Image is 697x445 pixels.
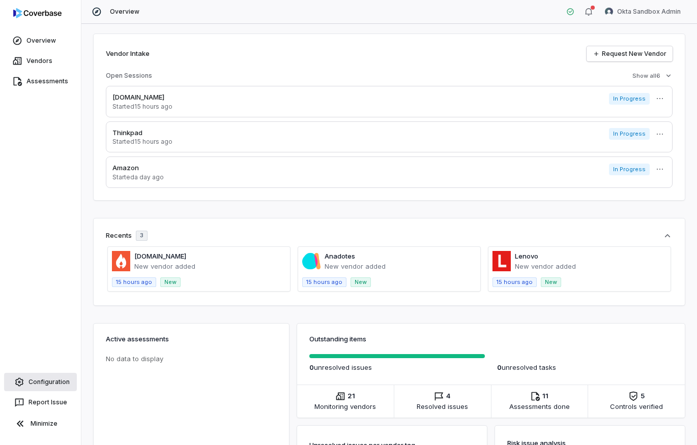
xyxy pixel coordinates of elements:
[446,391,451,401] span: 4
[309,362,485,372] p: unresolved issue s
[110,8,139,16] span: Overview
[509,401,570,411] span: Assessments done
[112,138,172,146] p: Started 15 hours ago
[112,92,172,103] p: [DOMAIN_NAME]
[641,391,645,401] span: 5
[106,231,673,241] button: Recents3
[309,363,314,371] span: 0
[599,4,687,19] button: Okta Sandbox Admin avatarOkta Sandbox Admin
[309,334,673,344] h3: Outstanding items
[112,128,172,138] p: Thinkpad
[112,163,164,173] p: Amazon
[2,52,79,70] a: Vendors
[610,401,663,411] span: Controls verified
[542,391,548,401] span: 11
[497,362,673,372] p: unresolved task s
[497,363,502,371] span: 0
[605,8,613,16] img: Okta Sandbox Admin avatar
[609,93,650,105] span: In Progress
[112,173,164,181] p: Started a day ago
[106,354,281,364] p: No data to display
[106,72,152,80] h3: Open Sessions
[13,8,62,18] img: logo-D7KZi-bG.svg
[4,414,77,434] button: Minimize
[515,252,538,260] a: Lenovo
[325,252,355,260] a: Anadotes
[2,72,79,90] a: Assessments
[617,8,681,16] span: Okta Sandbox Admin
[2,31,79,50] a: Overview
[4,373,77,391] a: Configuration
[587,46,673,61] a: Request New Vendor
[134,252,186,260] a: [DOMAIN_NAME]
[106,156,673,188] a: AmazonStarteda day agoIn Progress
[314,401,376,411] span: Monitoring vendors
[106,49,150,59] h2: Vendor Intake
[140,232,143,239] span: 3
[106,231,148,241] div: Recents
[609,128,650,140] span: In Progress
[417,401,468,411] span: Resolved issues
[347,391,355,401] span: 21
[112,103,172,111] p: Started 15 hours ago
[609,164,650,175] span: In Progress
[106,86,673,117] a: [DOMAIN_NAME]Started15 hours agoIn Progress
[106,334,277,344] h3: Active assessments
[629,67,676,85] button: Show all6
[106,121,673,153] a: ThinkpadStarted15 hours agoIn Progress
[4,393,77,411] button: Report Issue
